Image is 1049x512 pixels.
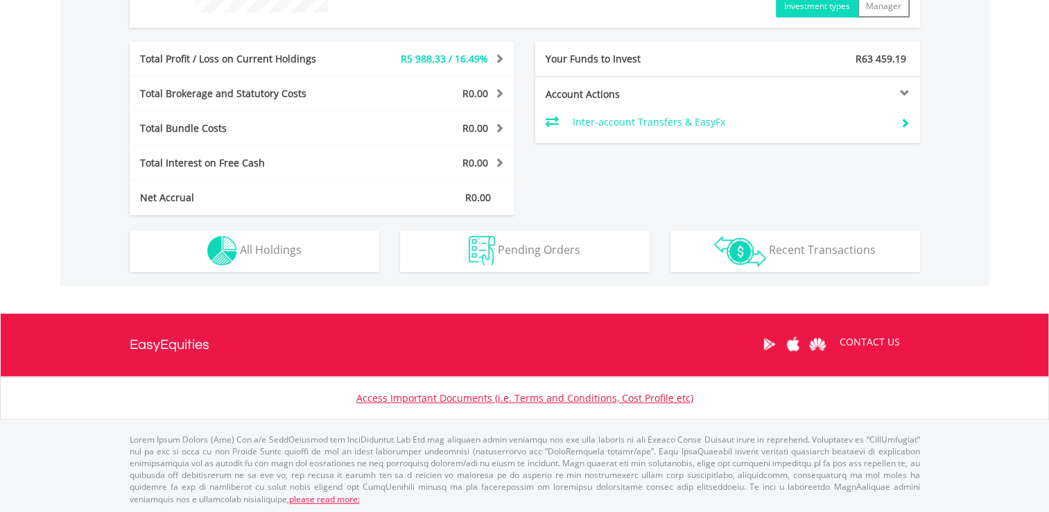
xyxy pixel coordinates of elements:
button: Pending Orders [400,230,650,272]
a: EasyEquities [130,314,209,376]
div: Net Accrual [130,191,354,205]
button: All Holdings [130,230,379,272]
span: All Holdings [240,242,302,257]
span: R0.00 [462,121,488,135]
img: transactions-zar-wht.png [714,236,766,266]
img: holdings-wht.png [207,236,237,266]
span: R0.00 [462,87,488,100]
span: R5 988.33 / 16.49% [401,52,488,65]
div: Total Interest on Free Cash [130,156,354,170]
div: Total Brokerage and Statutory Costs [130,87,354,101]
img: pending_instructions-wht.png [469,236,495,266]
a: Apple [781,323,806,366]
a: Access Important Documents (i.e. Terms and Conditions, Cost Profile etc) [356,391,693,404]
div: Your Funds to Invest [535,52,728,66]
button: Recent Transactions [670,230,920,272]
td: Inter-account Transfers & EasyFx [573,112,890,133]
div: Total Profit / Loss on Current Holdings [130,52,354,66]
a: CONTACT US [830,323,910,361]
span: R63 459.19 [856,52,906,65]
div: Account Actions [535,87,728,101]
span: R0.00 [462,156,488,169]
a: please read more: [289,493,360,505]
span: Recent Transactions [769,242,876,257]
span: R0.00 [465,191,491,204]
a: Google Play [757,323,781,366]
a: Huawei [806,323,830,366]
p: Lorem Ipsum Dolors (Ame) Con a/e SeddOeiusmod tem InciDiduntut Lab Etd mag aliquaen admin veniamq... [130,434,920,505]
span: Pending Orders [498,242,580,257]
div: Total Bundle Costs [130,121,354,135]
